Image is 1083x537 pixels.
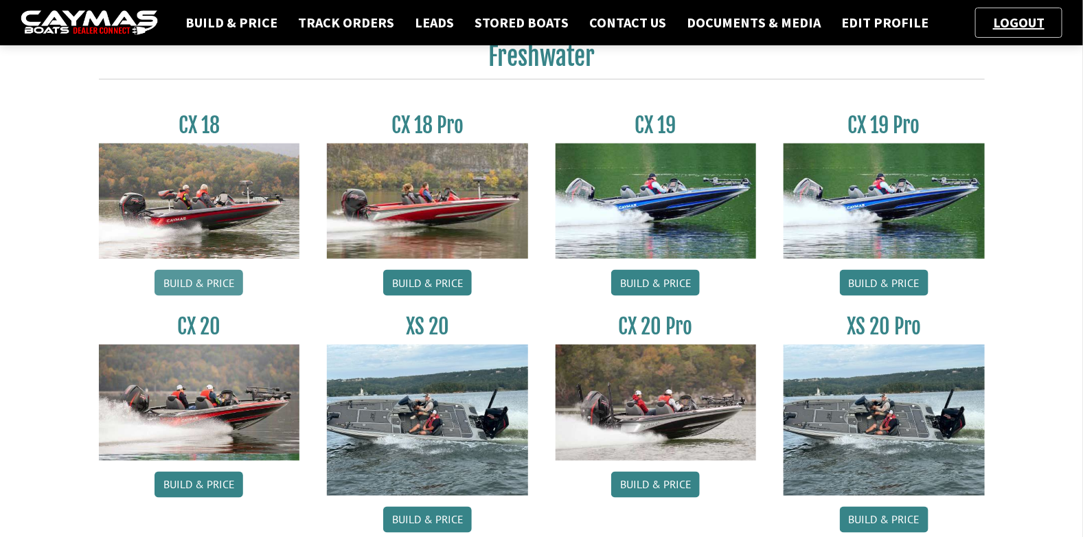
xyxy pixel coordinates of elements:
img: CX-18SS_thumbnail.jpg [327,144,528,259]
h3: CX 19 [556,113,757,138]
a: Build & Price [155,270,243,296]
a: Build & Price [611,270,700,296]
a: Build & Price [383,270,472,296]
a: Build & Price [611,472,700,498]
a: Leads [408,14,461,32]
h3: CX 18 [99,113,300,138]
h2: Freshwater [99,41,985,80]
img: CX-18S_thumbnail.jpg [99,144,300,259]
img: XS_20_resized.jpg [327,345,528,495]
a: Stored Boats [468,14,575,32]
a: Contact Us [582,14,673,32]
img: CX-20Pro_thumbnail.jpg [556,345,757,460]
h3: CX 18 Pro [327,113,528,138]
a: Build & Price [179,14,284,32]
a: Track Orders [291,14,401,32]
img: CX19_thumbnail.jpg [784,144,985,259]
h3: CX 19 Pro [784,113,985,138]
img: CX-20_thumbnail.jpg [99,345,300,460]
h3: CX 20 Pro [556,314,757,339]
a: Build & Price [840,507,928,533]
a: Logout [986,14,1051,31]
a: Build & Price [383,507,472,533]
a: Documents & Media [680,14,828,32]
img: XS_20_resized.jpg [784,345,985,495]
h3: XS 20 [327,314,528,339]
a: Edit Profile [834,14,935,32]
img: CX19_thumbnail.jpg [556,144,757,259]
h3: XS 20 Pro [784,314,985,339]
h3: CX 20 [99,314,300,339]
a: Build & Price [840,270,928,296]
img: caymas-dealer-connect-2ed40d3bc7270c1d8d7ffb4b79bf05adc795679939227970def78ec6f6c03838.gif [21,10,158,36]
a: Build & Price [155,472,243,498]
